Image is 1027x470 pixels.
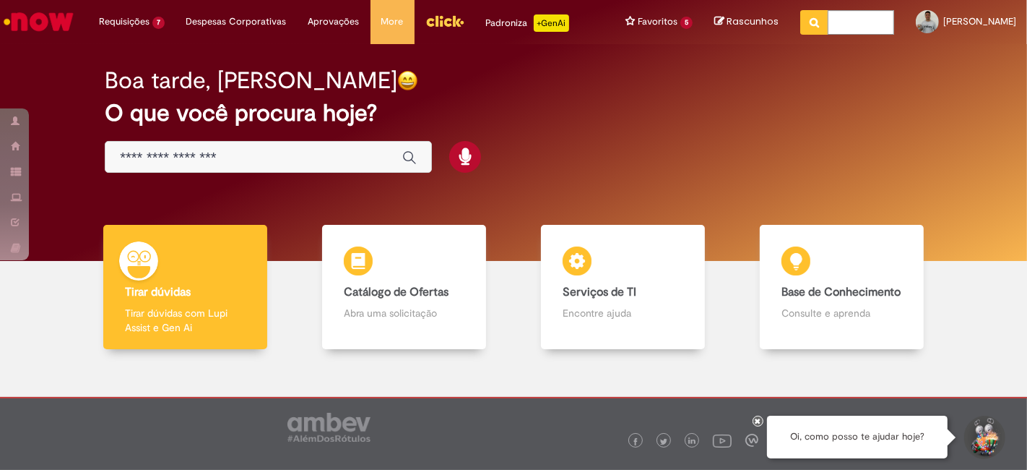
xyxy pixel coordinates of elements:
p: Abra uma solicitação [344,306,465,320]
span: Rascunhos [727,14,779,28]
img: logo_footer_youtube.png [713,431,732,450]
div: Padroniza [486,14,569,32]
p: Encontre ajuda [563,306,684,320]
img: click_logo_yellow_360x200.png [425,10,464,32]
p: +GenAi [534,14,569,32]
span: 7 [152,17,165,29]
p: Tirar dúvidas com Lupi Assist e Gen Ai [125,306,246,335]
h2: Boa tarde, [PERSON_NAME] [105,68,397,93]
img: logo_footer_twitter.png [660,438,667,445]
a: Rascunhos [714,15,779,29]
span: [PERSON_NAME] [943,15,1016,27]
b: Base de Conhecimento [781,285,901,299]
b: Serviços de TI [563,285,636,299]
a: Base de Conhecimento Consulte e aprenda [732,225,951,350]
div: Oi, como posso te ajudar hoje? [767,416,948,458]
a: Catálogo de Ofertas Abra uma solicitação [295,225,513,350]
a: Serviços de TI Encontre ajuda [513,225,732,350]
img: logo_footer_workplace.png [745,434,758,447]
span: Favoritos [638,14,677,29]
img: logo_footer_linkedin.png [688,437,695,446]
span: Aprovações [308,14,360,29]
span: Requisições [99,14,149,29]
p: Consulte e aprenda [781,306,903,320]
img: happy-face.png [397,70,418,91]
b: Tirar dúvidas [125,285,191,299]
img: logo_footer_ambev_rotulo_gray.png [287,413,370,442]
span: Despesas Corporativas [186,14,287,29]
img: ServiceNow [1,7,76,36]
button: Pesquisar [800,10,828,35]
img: logo_footer_facebook.png [632,438,639,445]
span: 5 [680,17,693,29]
button: Iniciar Conversa de Suporte [962,416,1005,459]
b: Catálogo de Ofertas [344,285,448,299]
h2: O que você procura hoje? [105,101,922,126]
a: Tirar dúvidas Tirar dúvidas com Lupi Assist e Gen Ai [76,225,295,350]
span: More [381,14,404,29]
